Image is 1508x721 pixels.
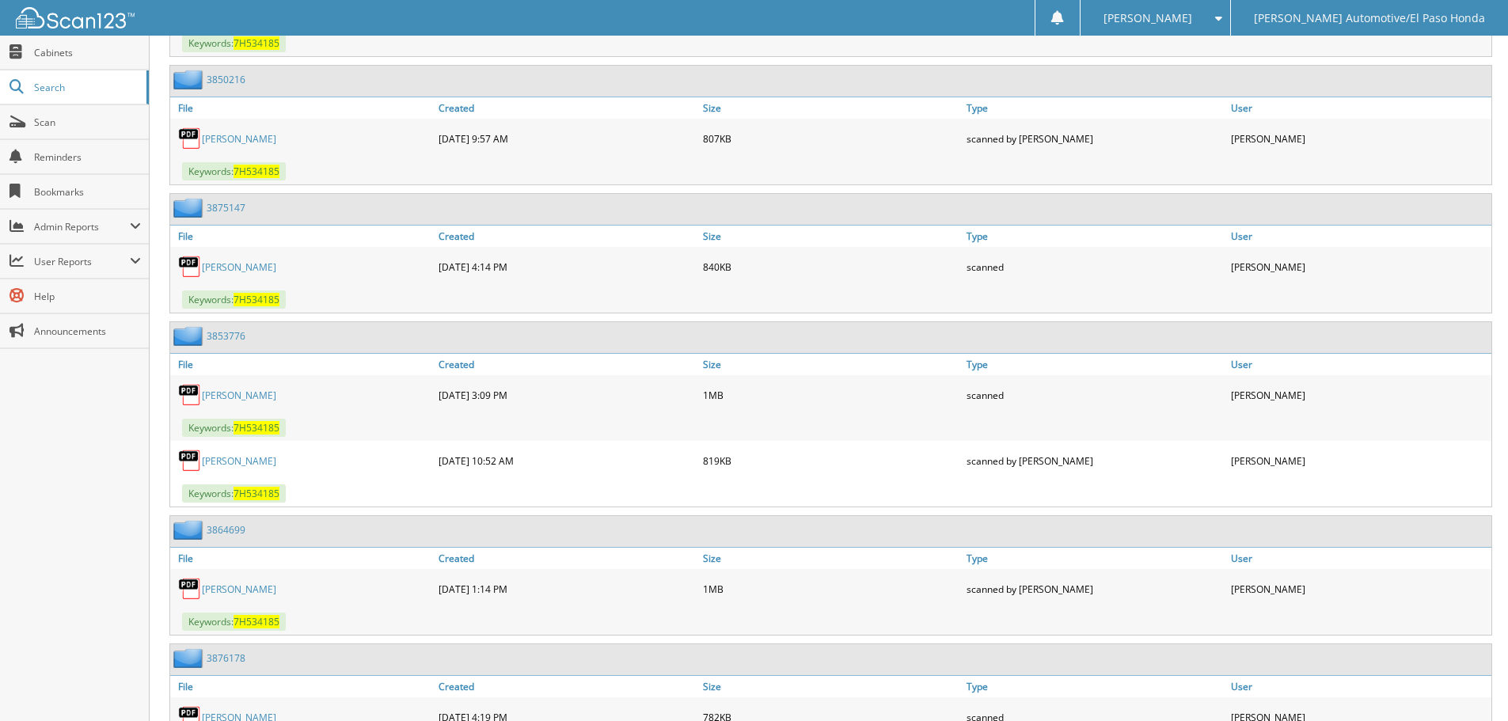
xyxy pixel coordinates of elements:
span: Keywords: [182,419,286,437]
a: Type [963,97,1227,119]
img: scan123-logo-white.svg [16,7,135,28]
a: Type [963,226,1227,247]
a: Size [699,354,963,375]
span: Help [34,290,141,303]
div: scanned by [PERSON_NAME] [963,123,1227,154]
div: [PERSON_NAME] [1227,445,1491,476]
div: 840KB [699,251,963,283]
div: [DATE] 3:09 PM [435,379,699,411]
div: scanned [963,251,1227,283]
a: 3864699 [207,523,245,537]
span: Keywords: [182,484,286,503]
a: User [1227,548,1491,569]
span: 7H534185 [234,293,279,306]
a: Size [699,97,963,119]
a: Created [435,676,699,697]
a: Created [435,354,699,375]
a: [PERSON_NAME] [202,454,276,468]
a: Created [435,548,699,569]
a: User [1227,354,1491,375]
a: Size [699,548,963,569]
span: Announcements [34,324,141,338]
img: PDF.png [178,577,202,601]
span: Bookmarks [34,185,141,199]
a: 3850216 [207,73,245,86]
img: folder2.png [173,648,207,668]
span: [PERSON_NAME] [1103,13,1192,23]
a: Type [963,354,1227,375]
span: [PERSON_NAME] Automotive/El Paso Honda [1254,13,1485,23]
a: User [1227,676,1491,697]
a: User [1227,97,1491,119]
img: PDF.png [178,383,202,407]
a: File [170,97,435,119]
span: 7H534185 [234,165,279,178]
a: 3875147 [207,201,245,214]
img: folder2.png [173,198,207,218]
span: Admin Reports [34,220,130,233]
div: scanned by [PERSON_NAME] [963,445,1227,476]
iframe: Chat Widget [1429,645,1508,721]
span: 7H534185 [234,36,279,50]
div: [PERSON_NAME] [1227,573,1491,605]
a: User [1227,226,1491,247]
a: Created [435,226,699,247]
span: Reminders [34,150,141,164]
div: [PERSON_NAME] [1227,123,1491,154]
a: Created [435,97,699,119]
img: folder2.png [173,326,207,346]
img: folder2.png [173,520,207,540]
a: File [170,548,435,569]
a: Size [699,226,963,247]
span: 7H534185 [234,487,279,500]
a: Type [963,548,1227,569]
img: PDF.png [178,255,202,279]
a: 3853776 [207,329,245,343]
a: [PERSON_NAME] [202,132,276,146]
div: scanned by [PERSON_NAME] [963,573,1227,605]
div: [PERSON_NAME] [1227,379,1491,411]
span: 7H534185 [234,615,279,628]
div: [PERSON_NAME] [1227,251,1491,283]
div: 1MB [699,379,963,411]
a: Size [699,676,963,697]
a: 3876178 [207,651,245,665]
a: File [170,354,435,375]
span: User Reports [34,255,130,268]
span: Keywords: [182,162,286,180]
div: [DATE] 9:57 AM [435,123,699,154]
span: Cabinets [34,46,141,59]
div: [DATE] 10:52 AM [435,445,699,476]
a: [PERSON_NAME] [202,260,276,274]
a: File [170,676,435,697]
div: [DATE] 1:14 PM [435,573,699,605]
div: 1MB [699,573,963,605]
span: Keywords: [182,613,286,631]
div: scanned [963,379,1227,411]
span: 7H534185 [234,421,279,434]
img: folder2.png [173,70,207,89]
div: [DATE] 4:14 PM [435,251,699,283]
span: Scan [34,116,141,129]
img: PDF.png [178,449,202,472]
a: Type [963,676,1227,697]
span: Keywords: [182,290,286,309]
span: Keywords: [182,34,286,52]
a: [PERSON_NAME] [202,582,276,596]
div: 807KB [699,123,963,154]
span: Search [34,81,139,94]
img: PDF.png [178,127,202,150]
a: File [170,226,435,247]
div: 819KB [699,445,963,476]
a: [PERSON_NAME] [202,389,276,402]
